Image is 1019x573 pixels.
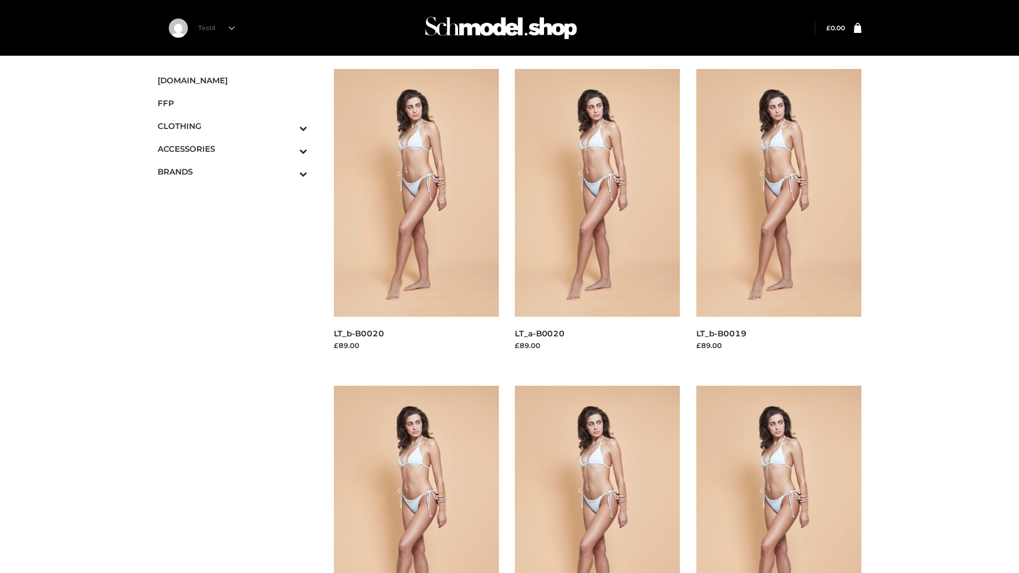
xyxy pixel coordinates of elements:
span: BRANDS [158,166,307,178]
a: LT_a-B0020 [515,328,565,338]
bdi: 0.00 [826,24,845,32]
span: ACCESSORIES [158,143,307,155]
a: CLOTHINGToggle Submenu [158,115,307,137]
button: Toggle Submenu [270,115,307,137]
div: £89.00 [334,340,499,351]
button: Toggle Submenu [270,137,307,160]
button: Toggle Submenu [270,160,307,183]
a: FFP [158,92,307,115]
a: Read more [515,352,554,361]
a: ACCESSORIESToggle Submenu [158,137,307,160]
span: [DOMAIN_NAME] [158,74,307,86]
div: £89.00 [696,340,862,351]
span: CLOTHING [158,120,307,132]
a: LT_b-B0020 [334,328,384,338]
a: Test4 [198,24,235,32]
img: Schmodel Admin 964 [421,7,581,49]
a: Read more [696,352,736,361]
a: Read more [334,352,373,361]
span: FFP [158,97,307,109]
div: £89.00 [515,340,680,351]
a: BRANDSToggle Submenu [158,160,307,183]
a: £0.00 [826,24,845,32]
a: LT_b-B0019 [696,328,747,338]
span: £ [826,24,831,32]
a: [DOMAIN_NAME] [158,69,307,92]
